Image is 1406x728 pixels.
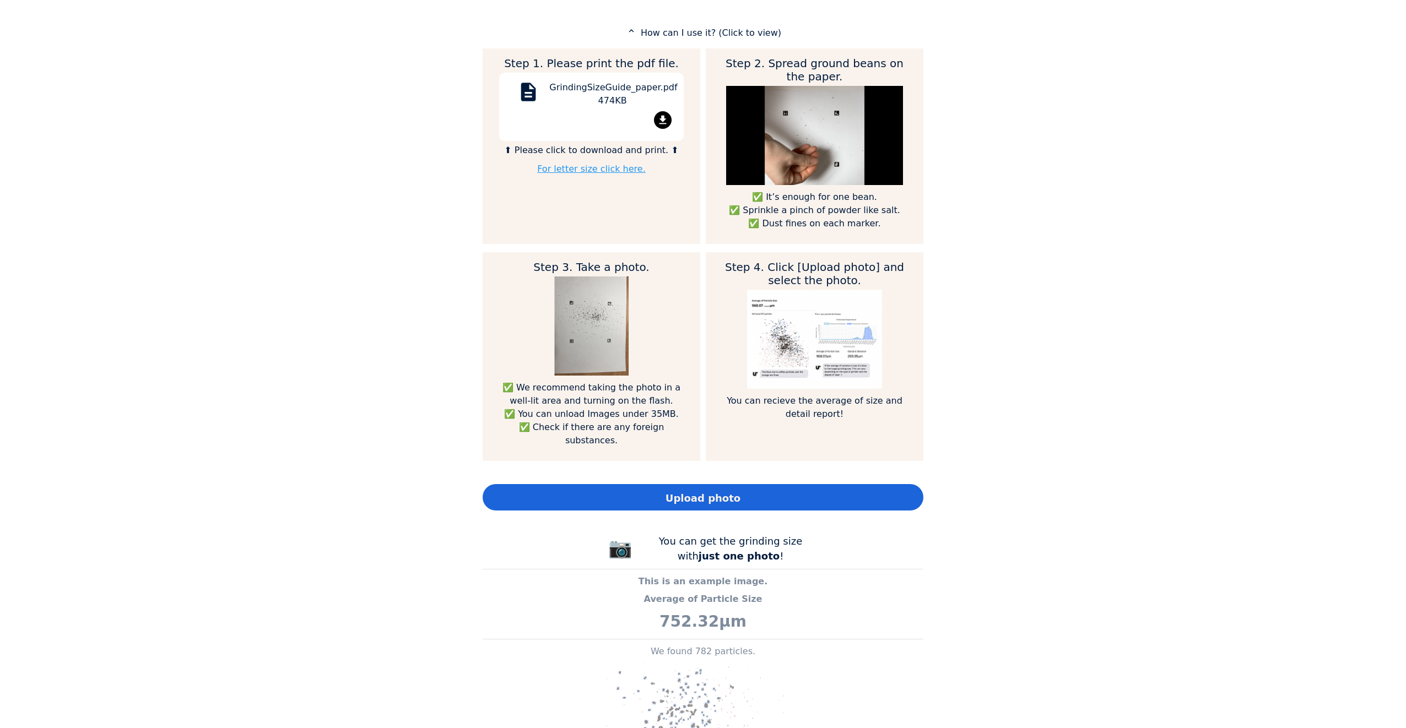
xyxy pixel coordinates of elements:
h2: Step 1. Please print the pdf file. [499,57,684,70]
span: Upload photo [666,491,740,506]
p: You can recieve the average of size and detail report! [722,394,907,421]
img: guide [726,86,903,185]
mat-icon: expand_less [625,26,638,36]
p: 752.32μm [483,610,923,633]
a: For letter size click here. [537,164,646,174]
p: How can I use it? (Click to view) [483,26,923,40]
h2: Step 4. Click [Upload photo] and select the photo. [722,260,907,287]
p: We found 782 particles. [483,645,923,658]
b: just one photo [699,550,780,562]
h2: Step 2. Spread ground beans on the paper. [722,57,907,83]
div: GrindingSizeGuide_paper.pdf 474KB [549,81,675,111]
img: guide [554,276,629,376]
mat-icon: description [515,81,542,107]
p: ⬆ Please click to download and print. ⬆ [499,144,684,157]
p: ✅ It’s enough for one bean. ✅ Sprinkle a pinch of powder like salt. ✅ Dust fines on each marker. [722,191,907,230]
mat-icon: file_download [654,111,672,129]
img: guide [747,290,882,389]
p: ✅ We recommend taking the photo in a well-lit area and turning on the flash. ✅ You can unload Ima... [499,381,684,447]
span: 📷 [608,537,632,559]
p: Average of Particle Size [483,593,923,606]
p: This is an example image. [483,575,923,588]
div: You can get the grinding size with ! [648,534,813,563]
h2: Step 3. Take a photo. [499,260,684,274]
